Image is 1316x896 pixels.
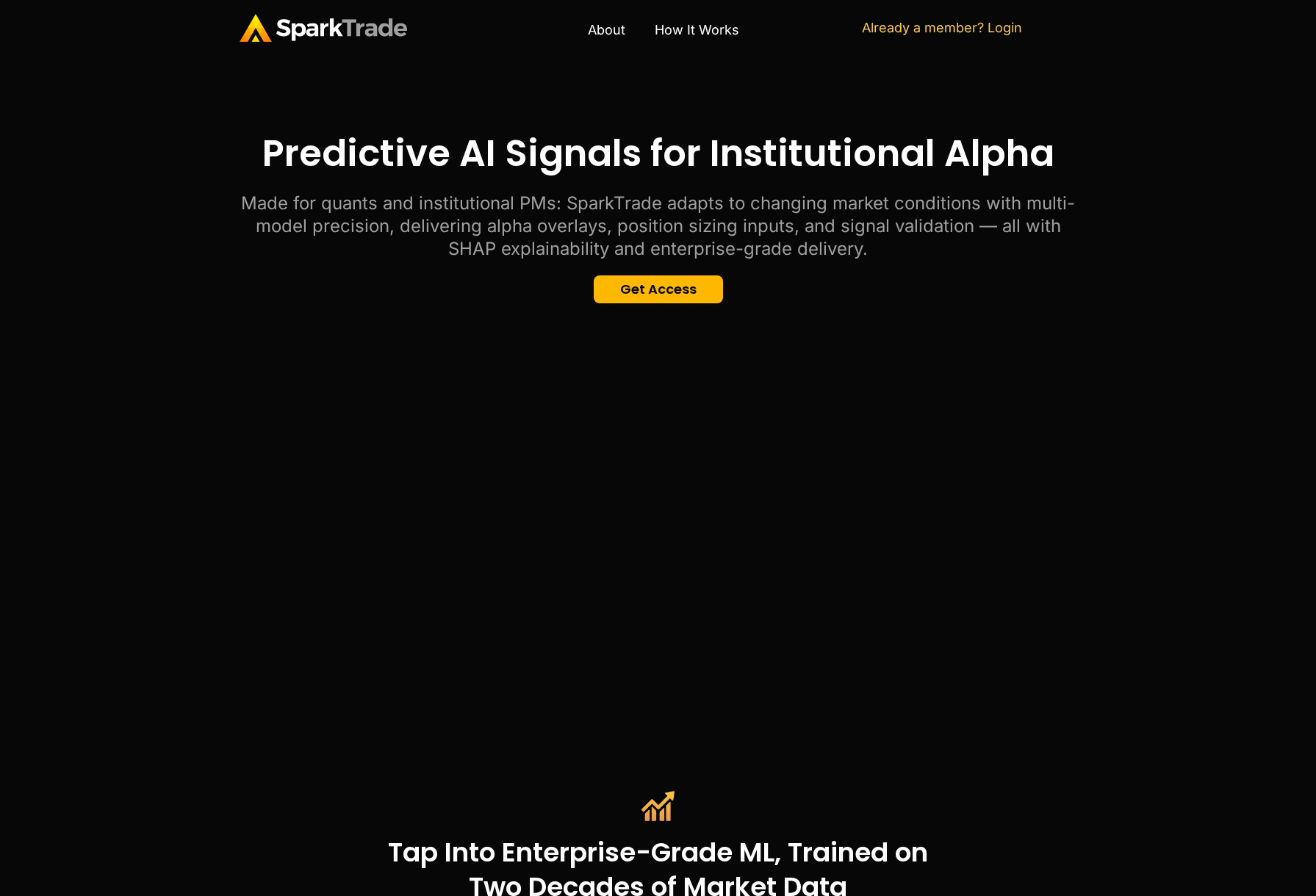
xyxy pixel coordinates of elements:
nav: Menu [466,13,862,47]
span: Get Access [620,283,697,296]
a: Get Access [594,275,723,303]
a: Already a member? Login [862,20,1022,35]
p: Made for quants and institutional PMs: SparkTrade adapts to changing market conditions with multi... [240,192,1077,261]
a: How It Works [640,13,754,47]
h2: Predictive AI Signals for Institutional Alpha [240,129,1077,177]
a: About [573,13,640,47]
